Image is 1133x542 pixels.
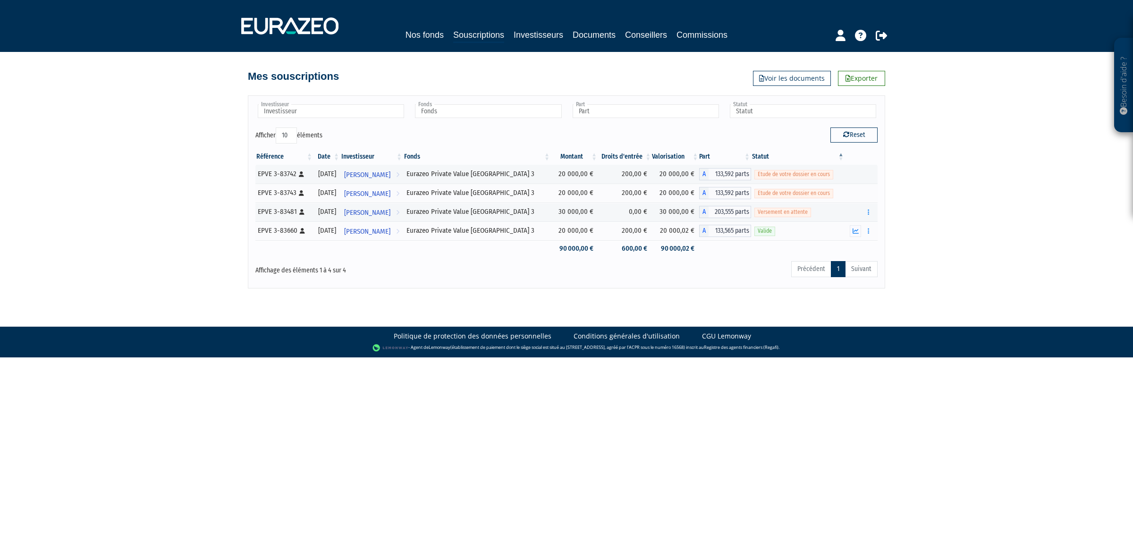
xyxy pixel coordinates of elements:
[255,127,322,144] label: Afficher éléments
[514,28,563,42] a: Investisseurs
[652,221,699,240] td: 20 000,02 €
[317,207,337,217] div: [DATE]
[598,221,652,240] td: 200,00 €
[241,17,338,34] img: 1732889491-logotype_eurazeo_blanc_rvb.png
[403,149,551,165] th: Fonds: activer pour trier la colonne par ordre croissant
[1118,43,1129,128] p: Besoin d'aide ?
[396,223,399,240] i: Voir l'investisseur
[276,127,297,144] select: Afficheréléments
[699,225,751,237] div: A - Eurazeo Private Value Europe 3
[709,225,751,237] span: 133,565 parts
[406,28,444,42] a: Nos fonds
[551,240,598,257] td: 90 000,00 €
[396,166,399,184] i: Voir l'investisseur
[299,209,304,215] i: [Français] Personne physique
[248,71,339,82] h4: Mes souscriptions
[652,184,699,203] td: 20 000,00 €
[255,260,507,275] div: Affichage des éléments 1 à 4 sur 4
[699,206,751,218] div: A - Eurazeo Private Value Europe 3
[652,203,699,221] td: 30 000,00 €
[676,28,727,42] a: Commissions
[754,227,775,236] span: Valide
[344,204,390,221] span: [PERSON_NAME]
[709,206,751,218] span: 203,555 parts
[574,331,680,341] a: Conditions générales d'utilisation
[258,226,310,236] div: EPVE 3-83660
[652,165,699,184] td: 20 000,00 €
[406,226,548,236] div: Eurazeo Private Value [GEOGRAPHIC_DATA] 3
[406,207,548,217] div: Eurazeo Private Value [GEOGRAPHIC_DATA] 3
[317,169,337,179] div: [DATE]
[9,343,1124,353] div: - Agent de (établissement de paiement dont le siège social est situé au [STREET_ADDRESS], agréé p...
[702,331,751,341] a: CGU Lemonway
[709,187,751,199] span: 133,592 parts
[751,149,845,165] th: Statut : activer pour trier la colonne par ordre d&eacute;croissant
[299,190,304,196] i: [Français] Personne physique
[340,165,403,184] a: [PERSON_NAME]
[753,71,831,86] a: Voir les documents
[551,165,598,184] td: 20 000,00 €
[598,203,652,221] td: 0,00 €
[429,344,450,350] a: Lemonway
[317,188,337,198] div: [DATE]
[551,149,598,165] th: Montant: activer pour trier la colonne par ordre croissant
[625,28,667,42] a: Conseillers
[340,221,403,240] a: [PERSON_NAME]
[396,185,399,203] i: Voir l'investisseur
[344,185,390,203] span: [PERSON_NAME]
[406,169,548,179] div: Eurazeo Private Value [GEOGRAPHIC_DATA] 3
[598,184,652,203] td: 200,00 €
[317,226,337,236] div: [DATE]
[406,188,548,198] div: Eurazeo Private Value [GEOGRAPHIC_DATA] 3
[831,261,846,277] a: 1
[652,149,699,165] th: Valorisation: activer pour trier la colonne par ordre croissant
[830,127,878,143] button: Reset
[704,344,778,350] a: Registre des agents financiers (Regafi)
[396,204,399,221] i: Voir l'investisseur
[344,223,390,240] span: [PERSON_NAME]
[453,28,504,43] a: Souscriptions
[394,331,551,341] a: Politique de protection des données personnelles
[551,203,598,221] td: 30 000,00 €
[652,240,699,257] td: 90 000,02 €
[699,168,751,180] div: A - Eurazeo Private Value Europe 3
[340,184,403,203] a: [PERSON_NAME]
[699,149,751,165] th: Part: activer pour trier la colonne par ordre croissant
[598,149,652,165] th: Droits d'entrée: activer pour trier la colonne par ordre croissant
[372,343,409,353] img: logo-lemonway.png
[699,206,709,218] span: A
[699,187,751,199] div: A - Eurazeo Private Value Europe 3
[699,187,709,199] span: A
[258,169,310,179] div: EPVE 3-83742
[258,207,310,217] div: EPVE 3-83481
[699,168,709,180] span: A
[754,170,833,179] span: Etude de votre dossier en cours
[313,149,340,165] th: Date: activer pour trier la colonne par ordre croissant
[709,168,751,180] span: 133,592 parts
[598,165,652,184] td: 200,00 €
[838,71,885,86] a: Exporter
[551,221,598,240] td: 20 000,00 €
[344,166,390,184] span: [PERSON_NAME]
[551,184,598,203] td: 20 000,00 €
[255,149,313,165] th: Référence : activer pour trier la colonne par ordre croissant
[299,171,304,177] i: [Français] Personne physique
[300,228,305,234] i: [Français] Personne physique
[754,189,833,198] span: Etude de votre dossier en cours
[754,208,811,217] span: Versement en attente
[598,240,652,257] td: 600,00 €
[573,28,616,42] a: Documents
[699,225,709,237] span: A
[340,149,403,165] th: Investisseur: activer pour trier la colonne par ordre croissant
[258,188,310,198] div: EPVE 3-83743
[340,203,403,221] a: [PERSON_NAME]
